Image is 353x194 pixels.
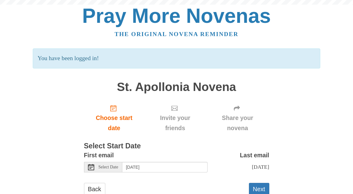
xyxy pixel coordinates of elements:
div: Click "Next" to confirm your start date first. [144,100,206,136]
a: The original novena reminder [115,31,238,37]
span: Choose start date [90,113,138,133]
span: Share your novena [212,113,263,133]
div: Click "Next" to confirm your start date first. [206,100,269,136]
h3: Select Start Date [84,142,269,150]
span: Invite your friends [150,113,200,133]
p: You have been logged in! [33,48,320,68]
span: [DATE] [252,164,269,170]
h1: St. Apollonia Novena [84,80,269,94]
label: First email [84,150,114,160]
label: Last email [240,150,269,160]
span: Select Date [99,165,118,169]
a: Pray More Novenas [82,4,271,27]
a: Choose start date [84,100,145,136]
